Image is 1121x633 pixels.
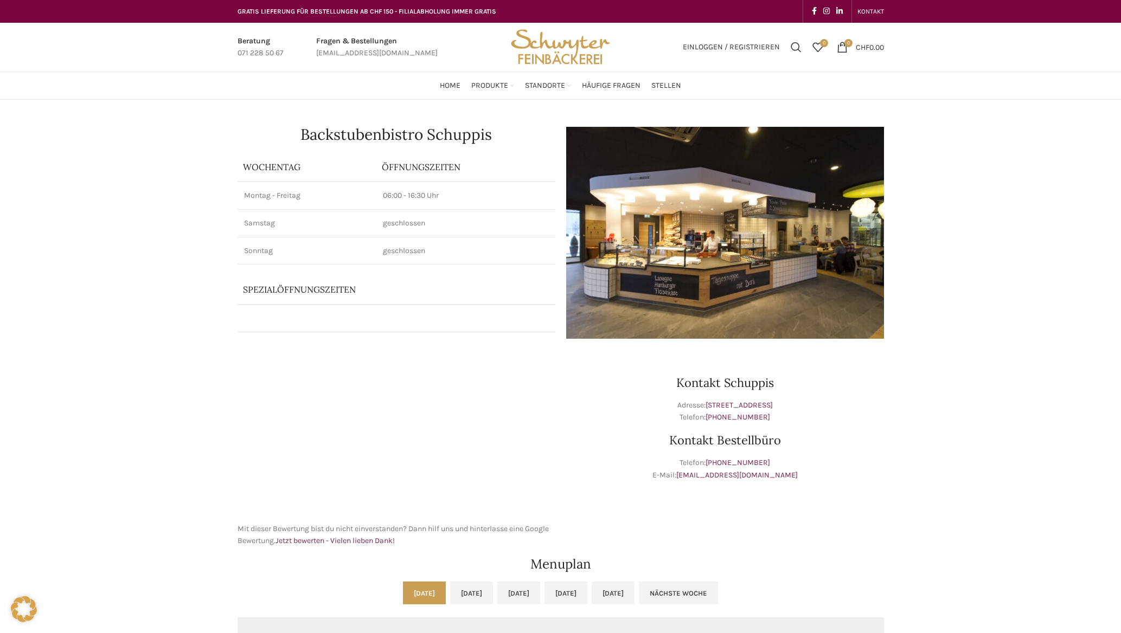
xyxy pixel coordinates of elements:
a: Home [440,75,460,96]
a: [DATE] [497,582,540,604]
span: Produkte [471,81,508,91]
h3: Kontakt Bestellbüro [566,434,884,446]
span: CHF [856,42,869,51]
a: Stellen [651,75,681,96]
span: 0 [820,39,828,47]
div: Meine Wunschliste [807,36,829,58]
p: Spezialöffnungszeiten [243,283,497,295]
span: KONTAKT [857,8,884,15]
a: [DATE] [592,582,635,604]
a: [PHONE_NUMBER] [706,458,770,467]
a: Jetzt bewerten - Vielen lieben Dank! [276,536,395,545]
a: Infobox link [238,35,284,60]
p: Samstag [244,218,370,229]
p: Adresse: Telefon: [566,399,884,424]
h1: Backstubenbistro Schuppis [238,127,555,142]
a: 0 CHF0.00 [831,36,889,58]
a: Nächste Woche [639,582,718,604]
a: Häufige Fragen [582,75,640,96]
span: Home [440,81,460,91]
span: Stellen [651,81,681,91]
p: Mit dieser Bewertung bist du nicht einverstanden? Dann hilf uns und hinterlasse eine Google Bewer... [238,523,555,547]
a: [PHONE_NUMBER] [706,412,770,422]
a: Facebook social link [809,4,820,19]
a: 0 [807,36,829,58]
a: Suchen [785,36,807,58]
p: geschlossen [383,246,549,256]
p: Sonntag [244,246,370,256]
a: [DATE] [403,582,446,604]
img: Bäckerei Schwyter [507,23,613,72]
span: 0 [844,39,853,47]
h2: Menuplan [238,558,884,571]
p: geschlossen [383,218,549,229]
a: Infobox link [316,35,438,60]
bdi: 0.00 [856,42,884,51]
span: Häufige Fragen [582,81,640,91]
a: [EMAIL_ADDRESS][DOMAIN_NAME] [676,470,798,480]
h3: Kontakt Schuppis [566,377,884,389]
p: 06:00 - 16:30 Uhr [383,190,549,201]
a: Einloggen / Registrieren [677,36,785,58]
span: Standorte [525,81,565,91]
p: ÖFFNUNGSZEITEN [382,161,550,173]
a: [STREET_ADDRESS] [706,401,773,410]
div: Main navigation [232,75,889,96]
a: [DATE] [545,582,587,604]
p: Montag - Freitag [244,190,370,201]
a: Standorte [525,75,571,96]
span: GRATIS LIEFERUNG FÜR BESTELLUNGEN AB CHF 150 - FILIALABHOLUNG IMMER GRATIS [238,8,496,15]
div: Secondary navigation [852,1,889,22]
a: KONTAKT [857,1,884,22]
a: Produkte [471,75,514,96]
span: Einloggen / Registrieren [683,43,780,51]
a: Site logo [507,42,613,51]
a: Instagram social link [820,4,833,19]
p: Telefon: E-Mail: [566,457,884,481]
a: [DATE] [450,582,493,604]
iframe: schwyter schuppis [238,350,555,512]
p: Wochentag [243,161,371,173]
a: Linkedin social link [833,4,846,19]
